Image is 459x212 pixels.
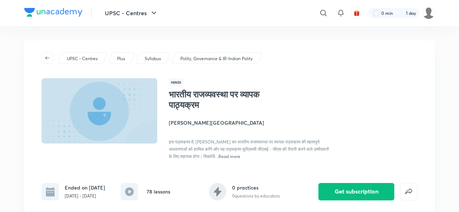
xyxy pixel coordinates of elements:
[67,55,98,62] p: UPSC - Centres
[169,119,331,126] h4: [PERSON_NAME][GEOGRAPHIC_DATA]
[180,55,253,62] p: Polity, Governance & IR-Indian Polity
[218,153,240,159] span: Read more
[232,193,280,199] p: 0 questions by educators
[400,183,417,200] button: false
[351,7,363,19] button: avatar
[145,55,161,62] p: Syllabus
[179,55,254,62] a: Polity, Governance & IR-Indian Polity
[65,193,105,199] p: [DATE] - [DATE]
[66,55,99,62] a: UPSC - Centres
[40,78,158,144] img: Thumbnail
[232,184,280,191] h6: 0 practices
[169,139,329,159] span: इस पाठ्यक्रम में, [PERSON_NAME] सर भारतीय राजव्यवस्था पर व्यापक पाठ्यक्रम की महत्वपूर्ण अवधारणाओं...
[143,55,162,62] a: Syllabus
[169,78,183,86] span: Hindi
[422,7,435,19] img: Vikram Singh Rawat
[318,183,394,200] button: Get subscription
[169,89,287,110] h1: भारतीय राजव्यवस्था पर व्यापक पाठ्यक्रम
[117,55,125,62] p: Plus
[353,10,360,16] img: avatar
[100,6,163,20] button: UPSC - Centres
[147,188,170,195] h6: 78 lessons
[397,9,404,17] img: streak
[65,184,105,191] h6: Ended on [DATE]
[24,8,82,17] img: Company Logo
[116,55,126,62] a: Plus
[24,8,82,18] a: Company Logo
